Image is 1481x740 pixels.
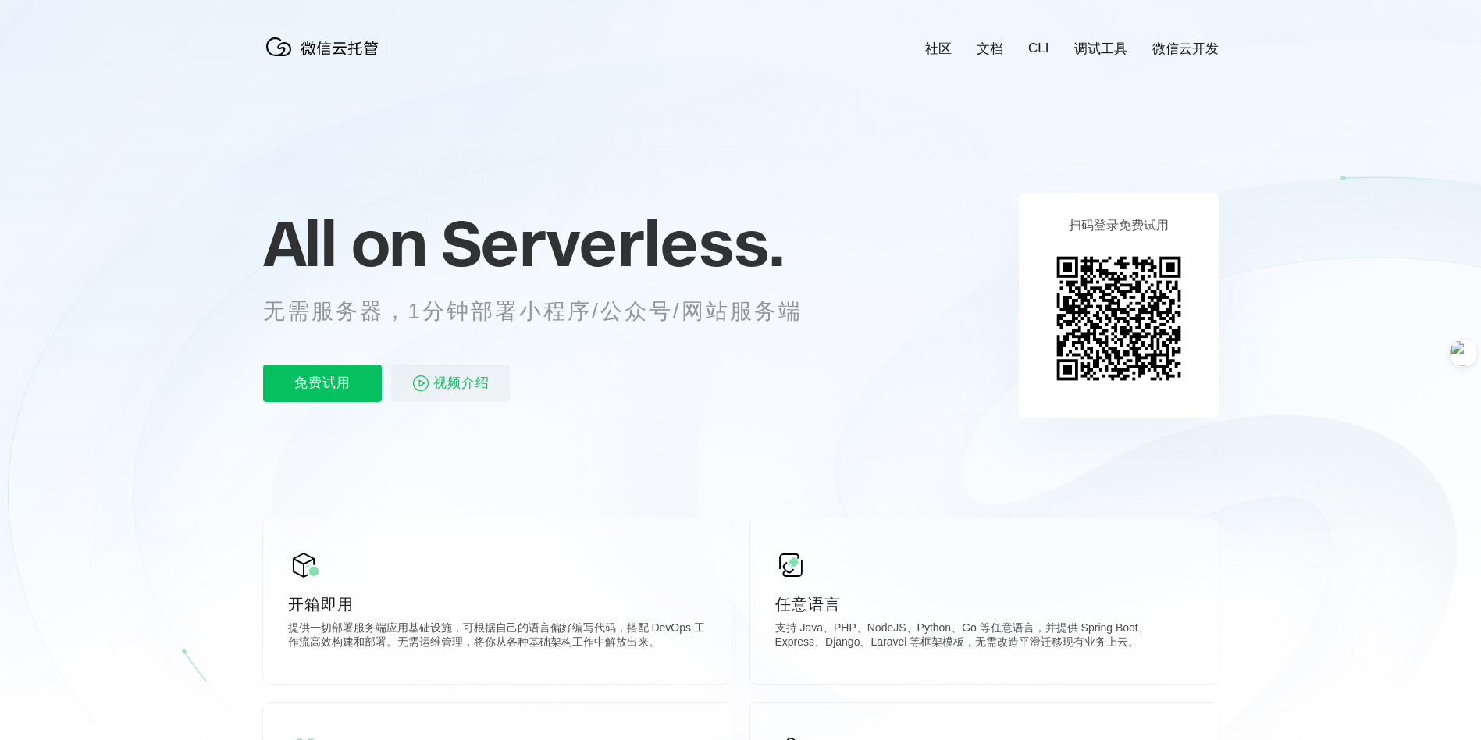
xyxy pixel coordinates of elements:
[1074,40,1127,58] a: 调试工具
[263,204,426,282] span: All on
[1028,41,1048,56] a: CLI
[263,296,831,327] p: 无需服务器，1分钟部署小程序/公众号/网站服务端
[1069,218,1169,234] p: 扫码登录免费试用
[288,593,707,615] p: 开箱即用
[1152,40,1219,58] a: 微信云开发
[263,31,388,62] img: 微信云托管
[433,365,490,402] span: 视频介绍
[288,621,707,653] p: 提供一切部署服务端应用基础设施，可根据自己的语言偏好编写代码，搭配 DevOps 工作流高效构建和部署。无需运维管理，将你从各种基础架构工作中解放出来。
[263,52,388,65] a: 微信云托管
[977,40,1003,58] a: 文档
[411,374,430,393] img: video_play.svg
[775,621,1194,653] p: 支持 Java、PHP、NodeJS、Python、Go 等任意语言，并提供 Spring Boot、Express、Django、Laravel 等框架模板，无需改造平滑迁移现有业务上云。
[925,40,952,58] a: 社区
[775,593,1194,615] p: 任意语言
[441,204,784,282] span: Serverless.
[263,365,382,402] p: 免费试用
